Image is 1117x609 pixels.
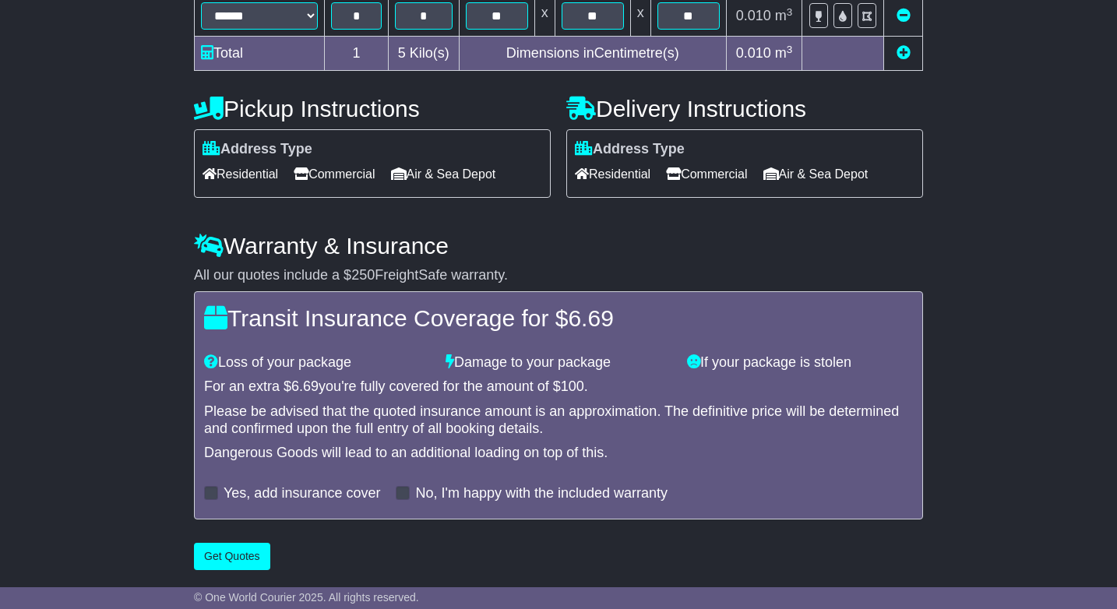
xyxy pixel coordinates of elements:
[194,543,270,570] button: Get Quotes
[204,378,913,396] div: For an extra $ you're fully covered for the amount of $ .
[194,591,419,604] span: © One World Courier 2025. All rights reserved.
[568,305,613,331] span: 6.69
[204,305,913,331] h4: Transit Insurance Coverage for $
[194,96,551,121] h4: Pickup Instructions
[736,8,771,23] span: 0.010
[566,96,923,121] h4: Delivery Instructions
[897,45,911,61] a: Add new item
[291,378,319,394] span: 6.69
[196,354,438,371] div: Loss of your package
[575,162,650,186] span: Residential
[195,37,325,71] td: Total
[897,8,911,23] a: Remove this item
[666,162,747,186] span: Commercial
[736,45,771,61] span: 0.010
[415,485,668,502] label: No, I'm happy with the included warranty
[391,162,496,186] span: Air & Sea Depot
[459,37,726,71] td: Dimensions in Centimetre(s)
[763,162,869,186] span: Air & Sea Depot
[775,45,793,61] span: m
[787,6,793,18] sup: 3
[575,141,685,158] label: Address Type
[398,45,406,61] span: 5
[204,445,913,462] div: Dangerous Goods will lead to an additional loading on top of this.
[203,141,312,158] label: Address Type
[204,403,913,437] div: Please be advised that the quoted insurance amount is an approximation. The definitive price will...
[194,267,923,284] div: All our quotes include a $ FreightSafe warranty.
[294,162,375,186] span: Commercial
[203,162,278,186] span: Residential
[438,354,679,371] div: Damage to your package
[775,8,793,23] span: m
[679,354,921,371] div: If your package is stolen
[194,233,923,259] h4: Warranty & Insurance
[351,267,375,283] span: 250
[561,378,584,394] span: 100
[224,485,380,502] label: Yes, add insurance cover
[787,44,793,55] sup: 3
[325,37,389,71] td: 1
[389,37,460,71] td: Kilo(s)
